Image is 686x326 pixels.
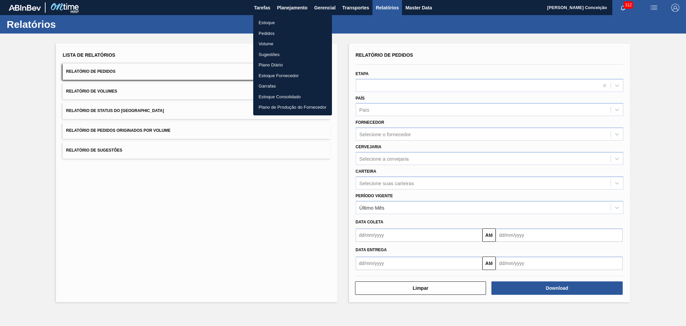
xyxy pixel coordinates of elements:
[253,102,332,113] a: Plano de Produção do Fornecedor
[253,39,332,49] a: Volume
[253,70,332,81] a: Estoque Fornecedor
[253,28,332,39] a: Pedidos
[253,92,332,102] a: Estoque Consolidado
[253,17,332,28] a: Estoque
[253,81,332,92] a: Garrafas
[253,60,332,70] a: Plano Diário
[253,49,332,60] a: Sugestões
